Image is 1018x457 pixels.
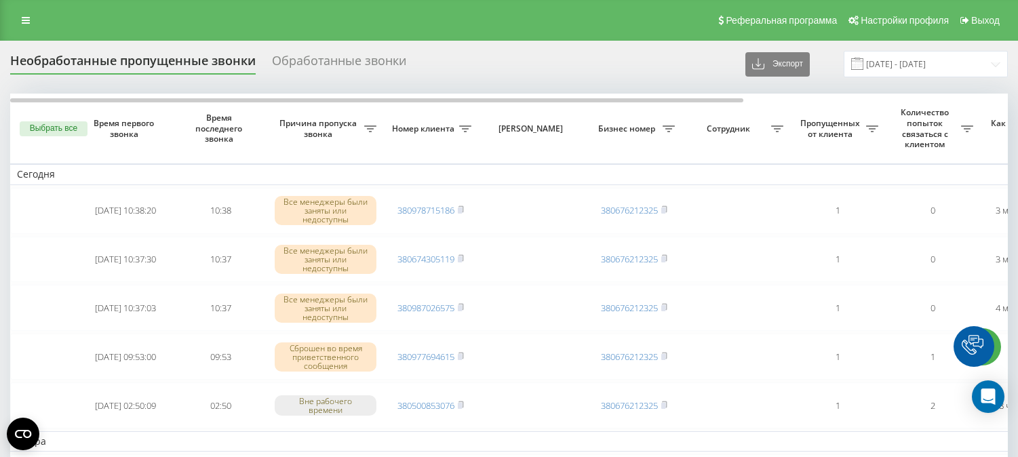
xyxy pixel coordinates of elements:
[885,285,980,331] td: 0
[10,54,256,75] div: Необработанные пропущенные звонки
[892,107,961,149] span: Количество попыток связаться с клиентом
[173,285,268,331] td: 10:37
[173,237,268,283] td: 10:37
[861,15,949,26] span: Настройки профиля
[78,382,173,429] td: [DATE] 02:50:09
[184,113,257,144] span: Время последнего звонка
[688,123,771,134] span: Сотрудник
[971,15,1000,26] span: Выход
[173,188,268,234] td: 10:38
[275,342,376,372] div: Сброшен во время приветственного сообщения
[397,351,454,363] a: 380977694615
[397,253,454,265] a: 380674305119
[745,52,810,77] button: Экспорт
[790,237,885,283] td: 1
[89,118,162,139] span: Время первого звонка
[275,196,376,226] div: Все менеджеры были заняты или недоступны
[78,285,173,331] td: [DATE] 10:37:03
[601,253,658,265] a: 380676212325
[7,418,39,450] button: Open CMP widget
[490,123,575,134] span: [PERSON_NAME]
[593,123,663,134] span: Бизнес номер
[790,188,885,234] td: 1
[972,380,1004,413] div: Open Intercom Messenger
[601,302,658,314] a: 380676212325
[78,334,173,380] td: [DATE] 09:53:00
[790,382,885,429] td: 1
[726,15,837,26] span: Реферальная программа
[601,204,658,216] a: 380676212325
[885,188,980,234] td: 0
[173,334,268,380] td: 09:53
[275,395,376,416] div: Вне рабочего времени
[275,118,364,139] span: Причина пропуска звонка
[275,294,376,323] div: Все менеджеры были заняты или недоступны
[885,334,980,380] td: 1
[790,334,885,380] td: 1
[397,204,454,216] a: 380978715186
[275,245,376,275] div: Все менеджеры были заняты или недоступны
[78,188,173,234] td: [DATE] 10:38:20
[397,399,454,412] a: 380500853076
[78,237,173,283] td: [DATE] 10:37:30
[272,54,406,75] div: Обработанные звонки
[601,351,658,363] a: 380676212325
[797,118,866,139] span: Пропущенных от клиента
[885,237,980,283] td: 0
[20,121,87,136] button: Выбрать все
[790,285,885,331] td: 1
[390,123,459,134] span: Номер клиента
[173,382,268,429] td: 02:50
[601,399,658,412] a: 380676212325
[397,302,454,314] a: 380987026575
[885,382,980,429] td: 2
